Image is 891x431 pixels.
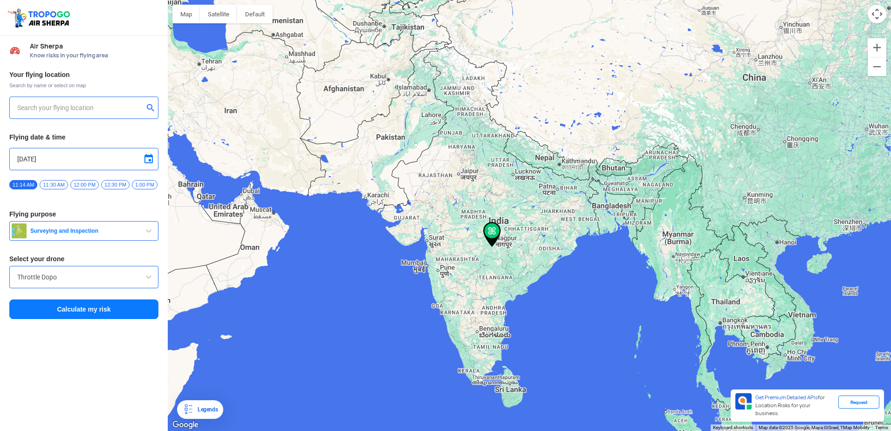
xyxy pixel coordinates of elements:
[17,153,151,165] input: Select Date
[172,5,200,23] button: Show street map
[9,211,158,217] h3: Flying purpose
[875,425,888,430] a: Terms
[868,38,886,57] button: Zoom in
[9,299,158,319] button: Calculate my risk
[170,419,201,431] a: Open this area in Google Maps (opens a new window)
[30,42,158,50] span: Air Sherpa
[9,134,158,140] h3: Flying date & time
[170,419,201,431] img: Google
[132,180,158,189] span: 1:00 PM
[27,227,143,235] span: Surveying and Inspection
[183,404,194,415] img: Legends
[755,394,818,401] span: Get Premium Detailed APIs
[101,180,130,189] span: 12:30 PM
[9,82,158,89] span: Search by name or select on map
[30,52,158,59] span: Know risks in your flying area
[12,223,27,238] img: survey.png
[752,393,838,418] div: for Location Risks for your business.
[868,5,886,23] button: Map camera controls
[9,221,158,241] button: Surveying and Inspection
[200,5,237,23] button: Show satellite imagery
[194,404,218,415] div: Legends
[7,7,73,28] img: ic_tgdronemaps.svg
[759,425,870,430] span: Map data ©2025 Google, Mapa GISrael, TMap Mobility
[17,271,151,283] input: Search by name or Brand
[17,102,144,113] input: Search your flying location
[9,256,158,262] h3: Select your drone
[9,45,21,56] img: Risk Scores
[713,424,753,431] button: Keyboard shortcuts
[838,396,879,409] div: Request
[9,180,37,189] span: 11:14 AM
[9,71,158,78] h3: Your flying location
[70,180,99,189] span: 12:00 PM
[40,180,68,189] span: 11:30 AM
[735,393,752,410] img: Premium APIs
[868,57,886,76] button: Zoom out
